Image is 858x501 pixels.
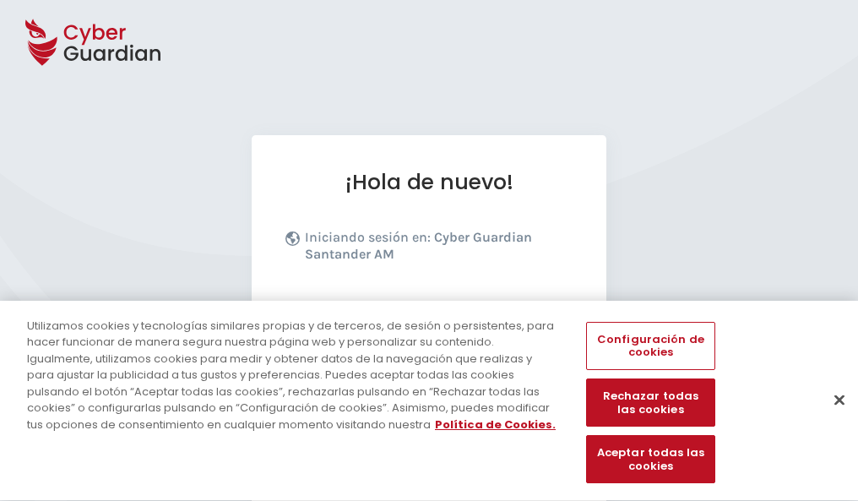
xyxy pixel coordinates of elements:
b: Cyber Guardian Santander AM [305,229,532,262]
button: Aceptar todas las cookies [586,436,714,484]
div: Utilizamos cookies y tecnologías similares propias y de terceros, de sesión o persistentes, para ... [27,318,561,433]
button: Configuración de cookies, Abre el cuadro de diálogo del centro de preferencias. [586,322,714,370]
button: Rechazar todas las cookies [586,379,714,427]
p: Iniciando sesión en: [305,229,568,271]
a: Más información sobre su privacidad, se abre en una nueva pestaña [435,417,556,433]
h1: ¡Hola de nuevo! [285,169,573,195]
button: Cerrar [821,381,858,418]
